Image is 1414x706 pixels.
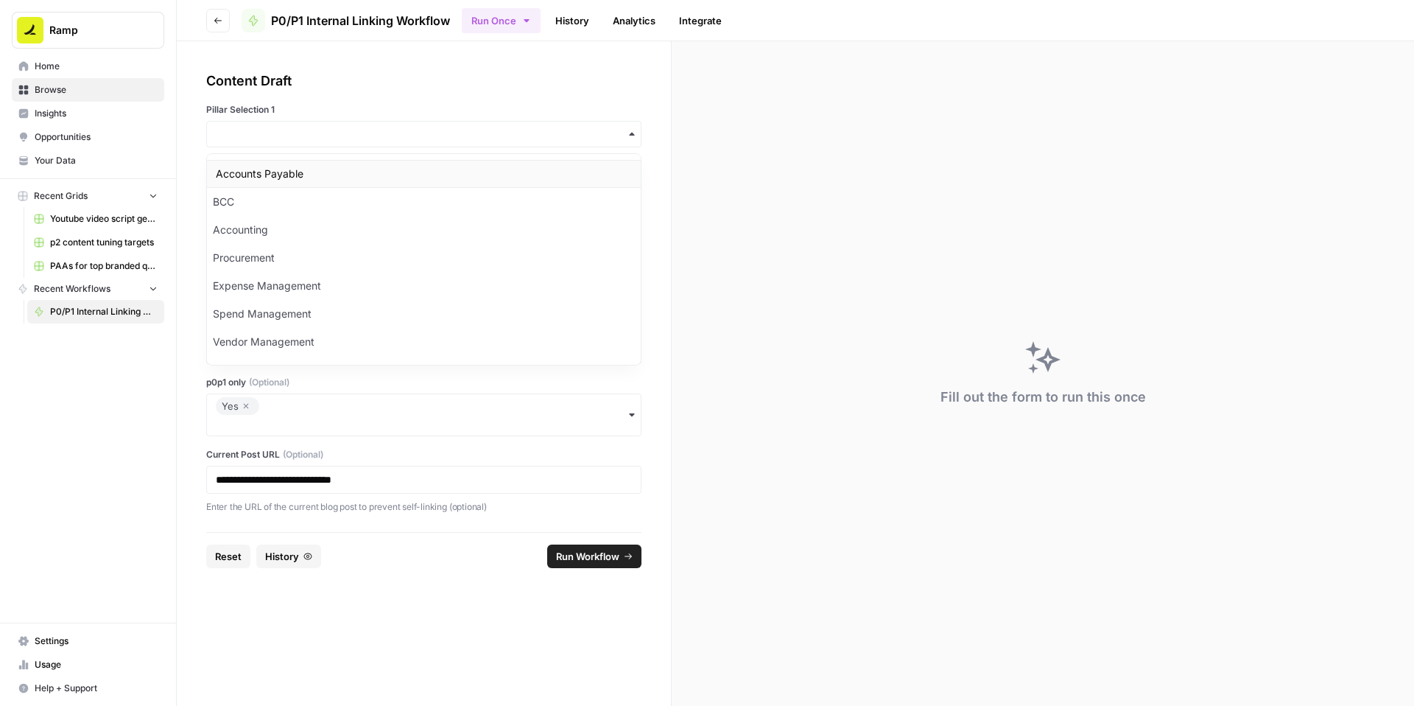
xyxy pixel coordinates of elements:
a: Usage [12,653,164,677]
button: Workspace: Ramp [12,12,164,49]
a: P0/P1 Internal Linking Workflow [27,300,164,324]
span: Run Workflow [556,549,619,564]
span: Usage [35,658,158,671]
div: Yes [222,397,253,415]
div: Content Draft [206,71,641,91]
span: PAAs for top branded queries from GSC [50,259,158,273]
div: Accounting [207,216,641,244]
a: Analytics [604,9,664,32]
span: Insights [35,107,158,120]
span: Opportunities [35,130,158,144]
span: Recent Workflows [34,282,110,296]
span: P0/P1 Internal Linking Workflow [271,12,450,29]
a: P0/P1 Internal Linking Workflow [242,9,450,32]
a: Browse [12,78,164,102]
div: Spend Management [207,300,641,328]
div: Accounts Payable [207,160,641,188]
button: Yes [206,394,641,436]
button: Recent Grids [12,185,164,207]
span: Your Data [35,154,158,167]
a: Opportunities [12,125,164,149]
div: Expense Management [207,272,641,300]
button: Reset [206,545,250,568]
a: Integrate [670,9,731,32]
div: Vendor Management [207,328,641,356]
a: PAAs for top branded queries from GSC [27,254,164,278]
button: Help + Support [12,677,164,700]
span: Recent Grids [34,189,88,203]
a: p2 content tuning targets [27,231,164,254]
img: Ramp Logo [17,17,43,43]
button: Run Once [462,8,541,33]
a: Youtube video script generator [27,207,164,231]
label: p0p1 only [206,376,641,389]
a: Insights [12,102,164,125]
span: (Optional) [249,376,289,389]
span: Browse [35,83,158,97]
span: Reset [215,549,242,564]
button: Recent Workflows [12,278,164,300]
span: P0/P1 Internal Linking Workflow [50,305,158,318]
div: Fill out the form to run this once [940,387,1146,408]
a: History [546,9,598,32]
span: Home [35,60,158,73]
p: Enter the URL of the current blog post to prevent self-linking (optional) [206,500,641,514]
div: BCC [207,188,641,216]
a: Your Data [12,149,164,172]
span: Settings [35,635,158,648]
span: Youtube video script generator [50,212,158,226]
span: p2 content tuning targets [50,236,158,249]
span: History [265,549,299,564]
a: Home [12,55,164,78]
button: Run Workflow [547,545,641,568]
span: (Optional) [283,448,323,461]
span: Ramp [49,23,138,38]
label: Current Post URL [206,448,641,461]
button: History [256,545,321,568]
div: Procurement [207,244,641,272]
div: FinOps [207,356,641,384]
a: Settings [12,629,164,653]
label: Pillar Selection 1 [206,103,641,116]
span: Help + Support [35,682,158,695]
